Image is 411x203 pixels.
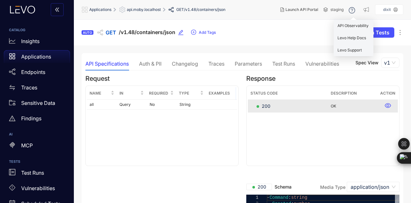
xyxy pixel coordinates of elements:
a: Applications [4,50,70,66]
span: api.moby.localhost [127,7,161,12]
button: edit [178,27,188,38]
span: Levo Support [337,48,362,52]
td: Query [117,100,147,110]
span: In [119,90,139,97]
span: swap [9,84,15,91]
span: setting [119,6,127,13]
th: Description [328,87,378,100]
span: Run Tests [365,30,389,35]
span: : [288,195,291,200]
span: Required [149,90,169,97]
a: Findings [4,112,70,127]
span: staging [330,7,344,12]
h4: Response [246,75,399,82]
p: dixit [383,7,391,12]
p: MCP [21,143,33,148]
span: Name [90,90,109,97]
span: Add Tags [199,30,216,35]
label: Media Type [320,184,345,190]
h6: AI [9,133,65,136]
span: 200 [257,103,270,109]
div: Test Runs [272,61,295,67]
a: Test Runs [4,166,70,182]
a: Endpoints [4,66,70,81]
div: Parameters [235,61,262,67]
span: /v1.48/containers/json [184,7,225,12]
p: Insights [21,38,39,44]
p: Endpoints [21,69,45,75]
p: Vulnerabilities [21,185,55,191]
div: Vulnerabilities [305,61,339,67]
span: 200 [252,184,266,190]
a: MCP [4,139,70,155]
h4: Request [85,75,239,82]
span: edit [178,30,184,35]
span: v1 [384,58,397,68]
div: AUTO [82,30,93,35]
span: Applications [89,7,111,12]
button: plus-circleAdd Tags [191,27,216,38]
div: Traces [208,61,224,67]
span: GET [106,30,116,35]
th: Action [378,87,398,100]
span: ellipsis [397,29,403,36]
span: string [291,195,307,200]
div: Auth & PII [139,61,162,67]
p: Test Runs [21,170,44,176]
div: API Specifications [85,61,129,67]
button: double-left [51,3,64,16]
span: /v1.48/containers/json [119,29,175,35]
h6: TESTS [9,160,65,164]
span: - [267,195,269,200]
a: Insights [4,35,70,50]
a: Vulnerabilities [4,182,70,197]
span: application/json [351,182,396,192]
h6: CATALOG [9,28,65,32]
p: Traces [21,85,37,90]
th: Status Code [248,87,328,100]
th: Type [176,87,206,100]
span: Schema [246,184,292,190]
div: Changelog [172,61,198,67]
span: Command [269,195,288,200]
span: warning [9,115,15,122]
span: double-left [55,7,60,13]
td: String [177,100,207,110]
button: Launch API Portal [275,5,323,15]
th: Required [146,87,176,100]
th: Name [87,87,117,100]
td: OK [328,100,378,113]
td: No [147,100,177,110]
span: API Observability [337,23,369,28]
span: plus-circle [191,30,196,35]
th: In [117,87,147,100]
th: Examples [206,87,236,100]
a: Sensitive Data [4,97,70,112]
p: Applications [21,54,51,60]
span: Launch API Portal [285,7,318,12]
a: Traces [4,81,70,97]
td: all [87,100,117,110]
p: Spec View [355,60,379,65]
div: 1 [246,195,258,201]
span: Type [179,90,199,97]
span: Levo Help Docs [337,35,366,40]
p: Sensitive Data [21,100,55,106]
span: GET [176,7,184,12]
p: Findings [21,115,41,121]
